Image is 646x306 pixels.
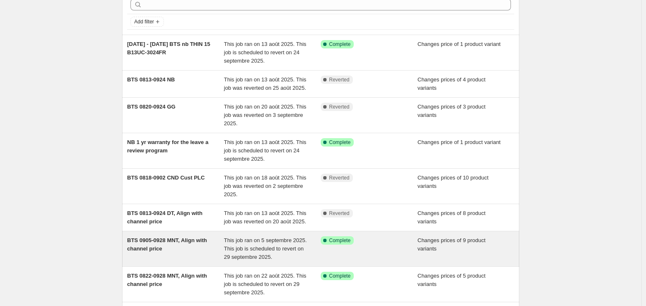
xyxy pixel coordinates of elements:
[418,139,501,145] span: Changes price of 1 product variant
[329,41,350,48] span: Complete
[418,273,486,287] span: Changes prices of 5 product variants
[329,139,350,146] span: Complete
[329,104,350,110] span: Reverted
[329,273,350,279] span: Complete
[329,174,350,181] span: Reverted
[329,210,350,217] span: Reverted
[418,237,486,252] span: Changes prices of 9 product variants
[127,273,207,287] span: BTS 0822-0928 MNT, Align with channel price
[329,237,350,244] span: Complete
[418,210,486,225] span: Changes prices of 8 product variants
[418,76,486,91] span: Changes prices of 4 product variants
[130,17,164,27] button: Add filter
[134,18,154,25] span: Add filter
[127,174,205,181] span: BTS 0818-0902 CND Cust PLC
[418,41,501,47] span: Changes price of 1 product variant
[224,41,306,64] span: This job ran on 13 août 2025. This job is scheduled to revert on 24 septembre 2025.
[127,41,210,56] span: [DATE] - [DATE] BTS nb THIN 15 B13UC-3024FR
[224,104,306,126] span: This job ran on 20 août 2025. This job was reverted on 3 septembre 2025.
[127,104,176,110] span: BTS 0820-0924 GG
[224,273,306,296] span: This job ran on 22 août 2025. This job is scheduled to revert on 29 septembre 2025.
[418,104,486,118] span: Changes prices of 3 product variants
[224,139,306,162] span: This job ran on 13 août 2025. This job is scheduled to revert on 24 septembre 2025.
[127,210,202,225] span: BTS 0813-0924 DT, Align with channel price
[224,210,306,225] span: This job ran on 13 août 2025. This job was reverted on 20 août 2025.
[224,237,307,260] span: This job ran on 5 septembre 2025. This job is scheduled to revert on 29 septembre 2025.
[329,76,350,83] span: Reverted
[127,76,175,83] span: BTS 0813-0924 NB
[224,76,306,91] span: This job ran on 13 août 2025. This job was reverted on 25 août 2025.
[127,237,207,252] span: BTS 0905-0928 MNT, Align with channel price
[418,174,489,189] span: Changes prices of 10 product variants
[224,174,306,197] span: This job ran on 18 août 2025. This job was reverted on 2 septembre 2025.
[127,139,208,154] span: NB 1 yr warranty for the leave a review program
